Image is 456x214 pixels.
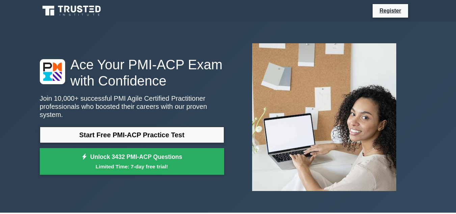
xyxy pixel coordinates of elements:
[40,148,224,175] a: Unlock 3432 PMI-ACP QuestionsLimited Time: 7-day free trial!
[375,6,405,15] a: Register
[40,94,224,119] p: Join 10,000+ successful PMI Agile Certified Practitioner professionals who boosted their careers ...
[40,56,224,89] h1: Ace Your PMI-ACP Exam with Confidence
[48,163,216,170] small: Limited Time: 7-day free trial!
[40,127,224,143] a: Start Free PMI-ACP Practice Test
